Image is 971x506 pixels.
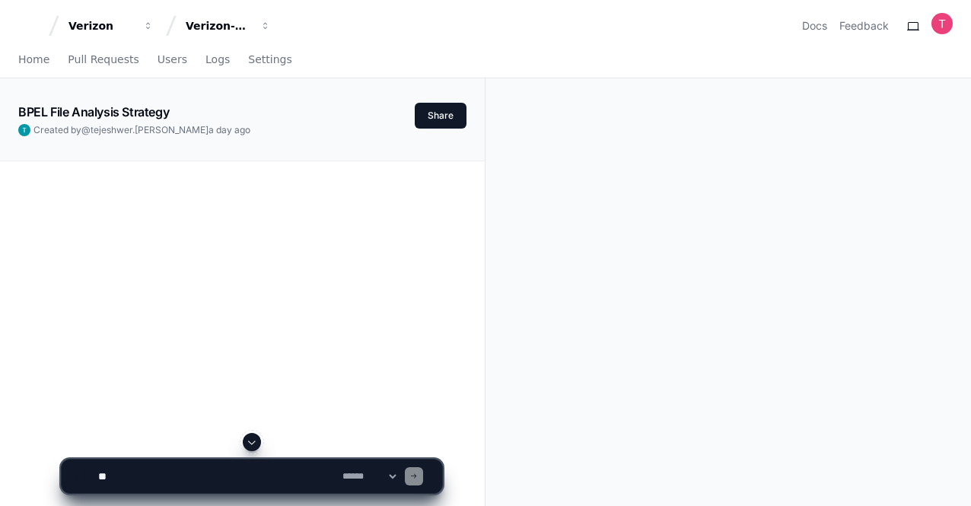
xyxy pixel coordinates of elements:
[68,55,138,64] span: Pull Requests
[839,18,889,33] button: Feedback
[186,18,251,33] div: Verizon-Clarify-Order-Management
[158,43,187,78] a: Users
[205,55,230,64] span: Logs
[248,43,291,78] a: Settings
[158,55,187,64] span: Users
[62,12,160,40] button: Verizon
[91,124,209,135] span: tejeshwer.[PERSON_NAME]
[68,18,134,33] div: Verizon
[209,124,250,135] span: a day ago
[81,124,91,135] span: @
[205,43,230,78] a: Logs
[802,18,827,33] a: Docs
[18,124,30,136] img: ACg8ocL-P3SnoSMinE6cJ4KuvimZdrZkjavFcOgZl8SznIp-YIbKyw=s96-c
[18,55,49,64] span: Home
[68,43,138,78] a: Pull Requests
[33,124,250,136] span: Created by
[415,103,466,129] button: Share
[18,104,169,119] app-text-character-animate: BPEL File Analysis Strategy
[248,55,291,64] span: Settings
[180,12,277,40] button: Verizon-Clarify-Order-Management
[931,13,953,34] img: ACg8ocJBXhNa7Cy39Q8gvzRUVTFuavxZdkM6kCXjZ9qLpsh2yMcOzQ=s96-c
[18,43,49,78] a: Home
